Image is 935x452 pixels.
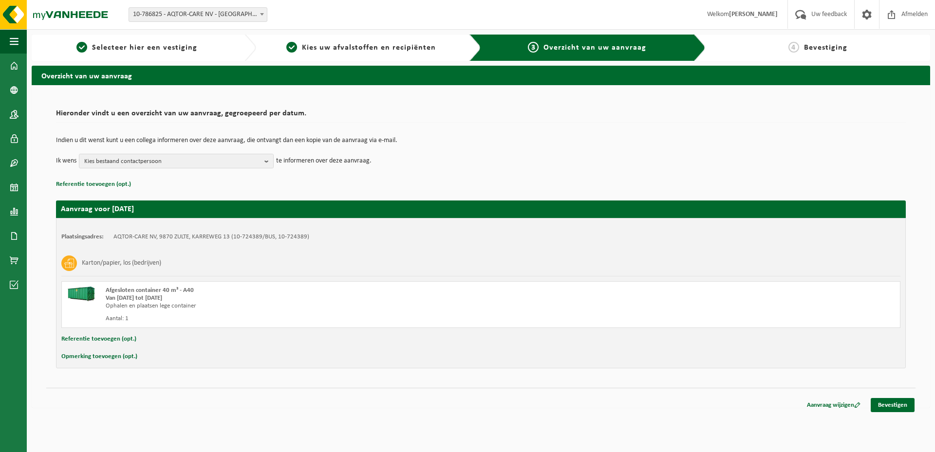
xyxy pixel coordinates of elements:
a: Aanvraag wijzigen [800,398,868,412]
span: 3 [528,42,539,53]
a: 1Selecteer hier een vestiging [37,42,237,54]
h3: Karton/papier, los (bedrijven) [82,255,161,271]
strong: Aanvraag voor [DATE] [61,205,134,213]
span: 4 [788,42,799,53]
div: Ophalen en plaatsen lege container [106,302,520,310]
p: Indien u dit wenst kunt u een collega informeren over deze aanvraag, die ontvangt dan een kopie v... [56,137,906,144]
a: Bevestigen [871,398,915,412]
button: Opmerking toevoegen (opt.) [61,350,137,363]
td: AQTOR-CARE NV, 9870 ZULTE, KARREWEG 13 (10-724389/BUS, 10-724389) [113,233,309,241]
span: Kies bestaand contactpersoon [84,154,261,169]
button: Referentie toevoegen (opt.) [61,333,136,345]
strong: Plaatsingsadres: [61,234,104,240]
span: Bevestiging [804,44,847,52]
span: 10-786825 - AQTOR-CARE NV - OOSTAKKER [129,8,267,21]
button: Referentie toevoegen (opt.) [56,178,131,191]
p: Ik wens [56,154,76,168]
span: Selecteer hier een vestiging [92,44,197,52]
strong: [PERSON_NAME] [729,11,778,18]
a: 2Kies uw afvalstoffen en recipiënten [261,42,461,54]
button: Kies bestaand contactpersoon [79,154,274,168]
div: Aantal: 1 [106,315,520,323]
strong: Van [DATE] tot [DATE] [106,295,162,301]
span: Afgesloten container 40 m³ - A40 [106,287,194,293]
span: Kies uw afvalstoffen en recipiënten [302,44,436,52]
p: te informeren over deze aanvraag. [276,154,372,168]
span: 1 [76,42,87,53]
span: 2 [286,42,297,53]
span: Overzicht van uw aanvraag [543,44,646,52]
span: 10-786825 - AQTOR-CARE NV - OOSTAKKER [129,7,267,22]
h2: Overzicht van uw aanvraag [32,66,930,85]
h2: Hieronder vindt u een overzicht van uw aanvraag, gegroepeerd per datum. [56,109,906,123]
img: HK-XA-40-GN-00.png [67,287,96,301]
